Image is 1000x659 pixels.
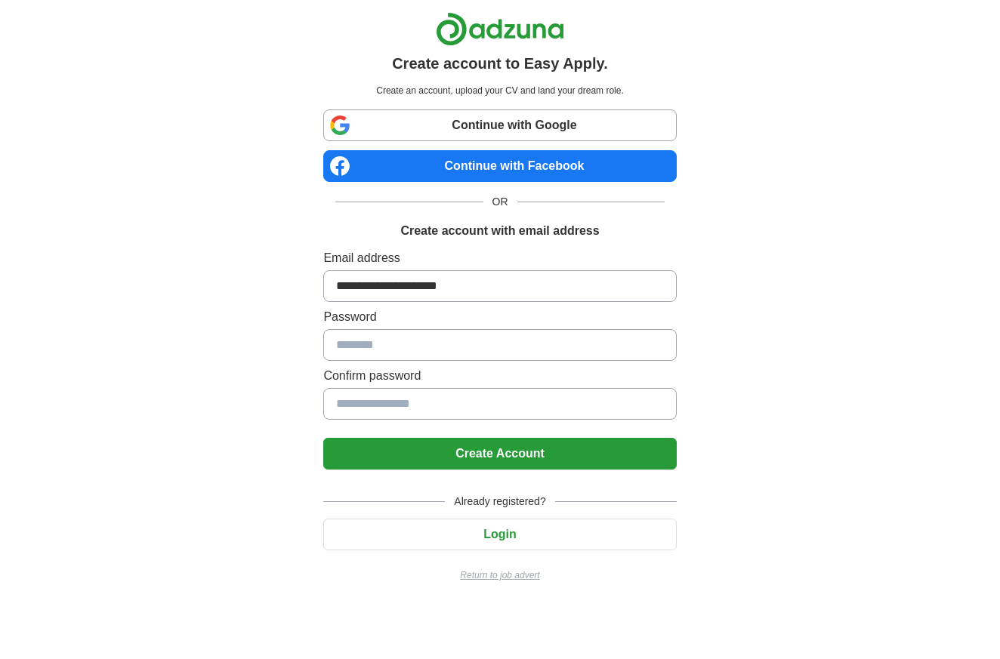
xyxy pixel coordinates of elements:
[323,308,676,326] label: Password
[392,52,608,75] h1: Create account to Easy Apply.
[323,568,676,582] a: Return to job advert
[323,109,676,141] a: Continue with Google
[323,528,676,540] a: Login
[400,222,599,240] h1: Create account with email address
[483,194,517,210] span: OR
[436,12,564,46] img: Adzuna logo
[323,150,676,182] a: Continue with Facebook
[323,249,676,267] label: Email address
[323,519,676,550] button: Login
[445,494,554,510] span: Already registered?
[326,84,673,97] p: Create an account, upload your CV and land your dream role.
[323,367,676,385] label: Confirm password
[323,438,676,470] button: Create Account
